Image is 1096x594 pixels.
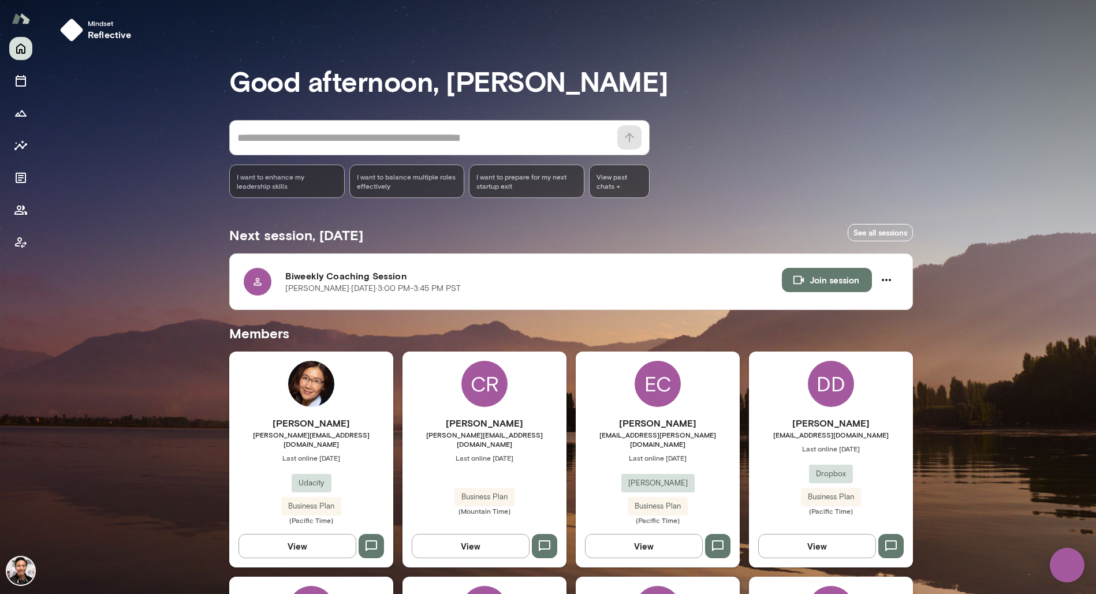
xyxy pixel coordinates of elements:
[237,172,337,190] span: I want to enhance my leadership skills
[285,269,782,283] h6: Biweekly Coaching Session
[229,416,393,430] h6: [PERSON_NAME]
[9,134,32,157] button: Insights
[402,416,566,430] h6: [PERSON_NAME]
[349,165,465,198] div: I want to balance multiple roles effectively
[801,491,861,503] span: Business Plan
[782,268,872,292] button: Join session
[585,534,703,558] button: View
[9,231,32,254] button: Client app
[357,172,457,190] span: I want to balance multiple roles effectively
[229,515,393,525] span: (Pacific Time)
[576,430,740,449] span: [EMAIL_ADDRESS][PERSON_NAME][DOMAIN_NAME]
[848,224,913,242] a: See all sessions
[288,361,334,407] img: Vicky Xiao
[229,65,913,97] h3: Good afternoon, [PERSON_NAME]
[55,14,141,46] button: Mindsetreflective
[238,534,356,558] button: View
[589,165,650,198] span: View past chats ->
[412,534,530,558] button: View
[576,416,740,430] h6: [PERSON_NAME]
[285,283,461,294] p: [PERSON_NAME] · [DATE] · 3:00 PM-3:45 PM PST
[402,453,566,462] span: Last online [DATE]
[469,165,584,198] div: I want to prepare for my next startup exit
[758,534,876,558] button: View
[461,361,508,407] div: CR
[281,500,341,512] span: Business Plan
[476,172,577,190] span: I want to prepare for my next startup exit
[808,361,854,407] div: DD
[229,324,913,342] h5: Members
[9,69,32,92] button: Sessions
[12,8,30,29] img: Mento
[7,557,35,585] img: Albert Villarde
[229,430,393,449] span: [PERSON_NAME][EMAIL_ADDRESS][DOMAIN_NAME]
[229,226,363,244] h5: Next session, [DATE]
[60,18,83,42] img: mindset
[576,453,740,462] span: Last online [DATE]
[628,500,688,512] span: Business Plan
[576,515,740,525] span: (Pacific Time)
[9,199,32,222] button: Members
[292,477,331,489] span: Udacity
[454,491,515,503] span: Business Plan
[402,430,566,449] span: [PERSON_NAME][EMAIL_ADDRESS][DOMAIN_NAME]
[621,477,695,489] span: [PERSON_NAME]
[749,444,913,453] span: Last online [DATE]
[749,506,913,515] span: (Pacific Time)
[9,102,32,125] button: Growth Plan
[9,166,32,189] button: Documents
[229,453,393,462] span: Last online [DATE]
[749,430,913,439] span: [EMAIL_ADDRESS][DOMAIN_NAME]
[809,468,853,480] span: Dropbox
[402,506,566,515] span: (Mountain Time)
[88,18,132,28] span: Mindset
[635,361,681,407] div: EC
[749,416,913,430] h6: [PERSON_NAME]
[229,165,345,198] div: I want to enhance my leadership skills
[9,37,32,60] button: Home
[88,28,132,42] h6: reflective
